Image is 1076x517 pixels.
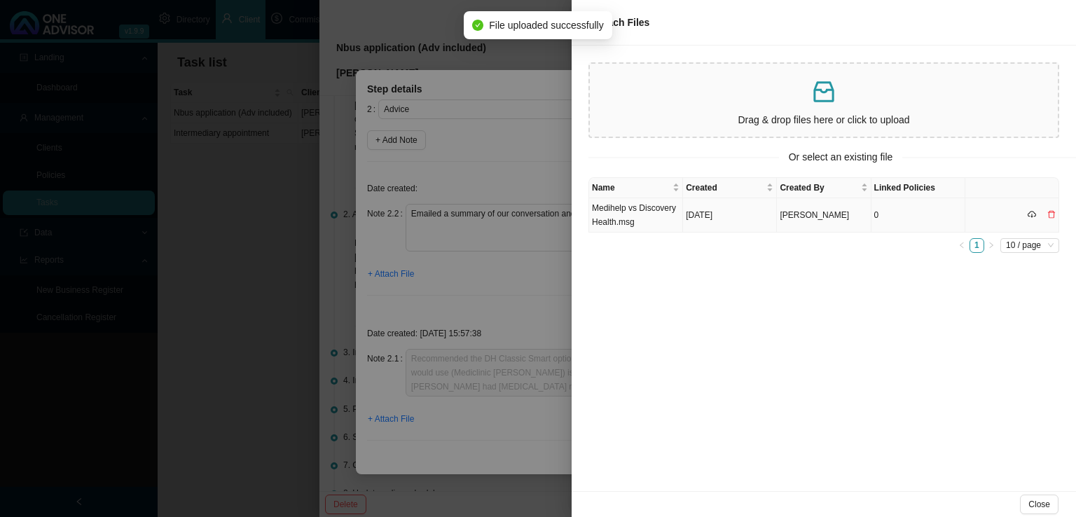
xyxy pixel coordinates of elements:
[592,181,670,195] span: Name
[589,198,683,233] td: Medihelp vs Discovery Health.msg
[970,238,984,253] li: 1
[1020,495,1058,514] button: Close
[871,198,965,233] td: 0
[489,18,603,33] span: File uploaded successfully
[780,181,857,195] span: Created By
[1028,210,1036,219] span: cloud-download
[1047,210,1056,219] span: delete
[594,17,649,28] span: Attach Files
[590,64,1058,137] span: inboxDrag & drop files here or click to upload
[988,242,995,249] span: right
[683,198,777,233] td: [DATE]
[595,112,1052,128] p: Drag & drop files here or click to upload
[958,242,965,249] span: left
[1000,238,1059,253] div: Page Size
[984,238,999,253] button: right
[777,178,871,198] th: Created By
[984,238,999,253] li: Next Page
[1028,497,1050,511] span: Close
[970,239,984,252] a: 1
[955,238,970,253] li: Previous Page
[1006,239,1054,252] span: 10 / page
[589,178,683,198] th: Name
[779,149,903,165] span: Or select an existing file
[871,178,965,198] th: Linked Policies
[472,20,483,31] span: check-circle
[955,238,970,253] button: left
[683,178,777,198] th: Created
[686,181,764,195] span: Created
[780,210,849,220] span: [PERSON_NAME]
[810,78,838,106] span: inbox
